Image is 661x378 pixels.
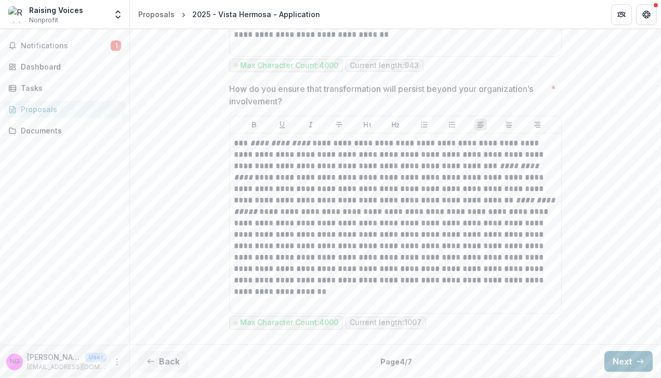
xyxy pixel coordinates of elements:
[21,42,111,50] span: Notifications
[111,40,121,51] span: 1
[10,358,20,365] div: Natsnet Ghebrebrhan
[611,4,632,25] button: Partners
[248,118,260,131] button: Bold
[4,37,125,54] button: Notifications1
[8,6,25,23] img: Raising Voices
[21,104,117,115] div: Proposals
[389,118,402,131] button: Heading 2
[474,118,487,131] button: Align Left
[240,61,338,70] p: Max Character Count: 4000
[21,61,117,72] div: Dashboard
[333,118,345,131] button: Strike
[531,118,544,131] button: Align Right
[361,118,374,131] button: Heading 1
[134,7,324,22] nav: breadcrumb
[134,7,179,22] a: Proposals
[446,118,458,131] button: Ordered List
[138,9,175,20] div: Proposals
[350,61,419,70] p: Current length: 943
[21,125,117,136] div: Documents
[111,4,125,25] button: Open entity switcher
[4,79,125,97] a: Tasks
[4,58,125,75] a: Dashboard
[138,351,188,372] button: Back
[21,83,117,93] div: Tasks
[111,356,123,368] button: More
[305,118,317,131] button: Italicize
[276,118,288,131] button: Underline
[85,353,107,362] p: User
[380,356,412,367] p: Page 4 / 7
[4,122,125,139] a: Documents
[27,362,107,372] p: [EMAIL_ADDRESS][DOMAIN_NAME]
[350,318,421,327] p: Current length: 1007
[229,83,547,107] p: How do you ensure that transformation will persist beyond your organization’s involvement?
[4,101,125,118] a: Proposals
[29,5,83,16] div: Raising Voices
[192,9,320,20] div: 2025 - Vista Hermosa - Application
[604,351,653,372] button: Next
[503,118,515,131] button: Align Center
[27,352,81,362] p: [PERSON_NAME]
[636,4,657,25] button: Get Help
[418,118,430,131] button: Bullet List
[240,318,338,327] p: Max Character Count: 4000
[29,16,58,25] span: Nonprofit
